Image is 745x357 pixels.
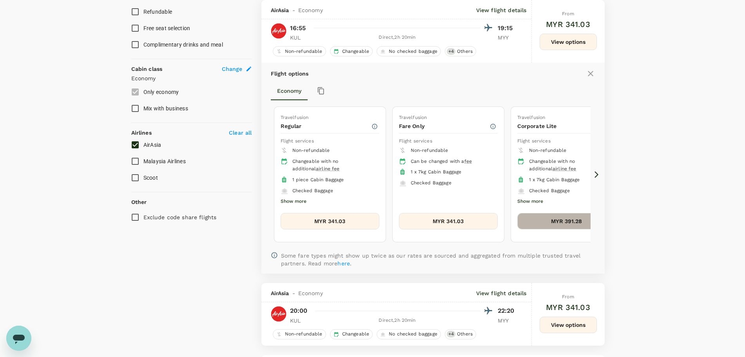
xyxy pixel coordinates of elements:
button: View options [540,34,597,50]
div: Changeable [330,329,373,339]
img: AK [271,23,286,39]
p: View flight details [476,289,527,297]
span: Flight services [399,138,432,144]
span: Refundable [143,9,172,15]
div: No checked baggage [377,329,441,339]
span: Travelfusion [281,115,309,120]
p: Corporate Lite [517,122,608,130]
span: Change [222,65,243,73]
p: 20:00 [290,306,308,316]
span: Complimentary drinks and meal [143,41,223,48]
div: +4Others [445,46,476,56]
p: View flight details [476,6,527,14]
div: Changeable with no additional [529,158,610,173]
p: MYY [498,317,517,325]
div: Non-refundable [273,329,326,339]
p: Fare Only [399,122,489,130]
span: Free seat selection [143,25,190,31]
span: Checked Baggage [529,188,570,193]
span: Economy [298,289,323,297]
strong: Cabin class [131,66,163,72]
p: Some fare types might show up twice as our rates are sourced and aggregated from multiple trusted... [281,252,595,267]
p: 16:55 [290,23,306,33]
h6: MYR 341.03 [546,18,590,31]
span: Non-refundable [292,148,330,153]
div: Changeable [330,46,373,56]
span: AirAsia [143,142,161,148]
span: Scoot [143,175,158,181]
strong: Airlines [131,130,152,136]
span: + 4 [447,331,455,337]
span: Travelfusion [399,115,427,120]
button: Show more [517,197,543,207]
h6: MYR 341.03 [546,301,590,314]
span: Economy [298,6,323,14]
span: Malaysia Airlines [143,158,186,164]
p: KUL [290,34,310,41]
span: Changeable [339,48,373,55]
span: Changeable [339,331,373,337]
p: 19:15 [498,23,517,33]
span: Travelfusion [517,115,546,120]
div: Non-refundable [273,46,326,56]
span: No checked baggage [386,331,440,337]
span: Checked Baggage [411,180,451,186]
p: Economy [131,74,252,82]
button: Economy [271,81,308,100]
span: 1 piece Cabin Baggage [292,177,344,182]
div: Direct , 2h 20min [314,317,480,325]
span: From [562,294,574,299]
div: Direct , 2h 20min [314,34,480,41]
button: View options [540,317,597,333]
span: Non-refundable [282,331,326,337]
span: AirAsia [271,6,289,14]
span: 1 x 7kg Cabin Baggage [529,177,580,182]
span: AirAsia [271,289,289,297]
button: Show more [281,197,306,207]
span: From [562,11,574,16]
p: Exclude code share flights [143,213,217,221]
p: Regular [281,122,371,130]
p: Flight options [271,70,309,78]
div: Can be changed with a [411,158,491,166]
div: No checked baggage [377,46,441,56]
button: MYR 341.03 [399,213,498,229]
span: airline fee [553,166,576,171]
span: Checked Baggage [292,188,333,193]
span: airline fee [316,166,340,171]
iframe: Button to launch messaging window [6,326,31,351]
span: Flight services [281,138,314,144]
p: MYY [498,34,517,41]
span: Others [454,331,476,337]
img: AK [271,306,286,322]
span: - [289,289,298,297]
span: Mix with business [143,105,188,112]
span: Flight services [517,138,551,144]
span: Non-refundable [529,148,567,153]
span: Others [454,48,476,55]
button: MYR 341.03 [281,213,379,229]
p: KUL [290,317,310,325]
p: Other [131,198,147,206]
span: 1 x 7kg Cabin Baggage [411,169,462,175]
span: Only economy [143,89,179,95]
div: Changeable with no additional [292,158,373,173]
p: Clear all [229,129,252,137]
button: MYR 391.28 [517,213,616,229]
span: - [289,6,298,14]
span: Non-refundable [282,48,326,55]
span: No checked baggage [386,48,440,55]
p: 22:20 [498,306,517,316]
span: + 4 [447,48,455,55]
span: Non-refundable [411,148,448,153]
a: here [337,260,350,267]
span: fee [464,159,472,164]
div: +4Others [445,329,476,339]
